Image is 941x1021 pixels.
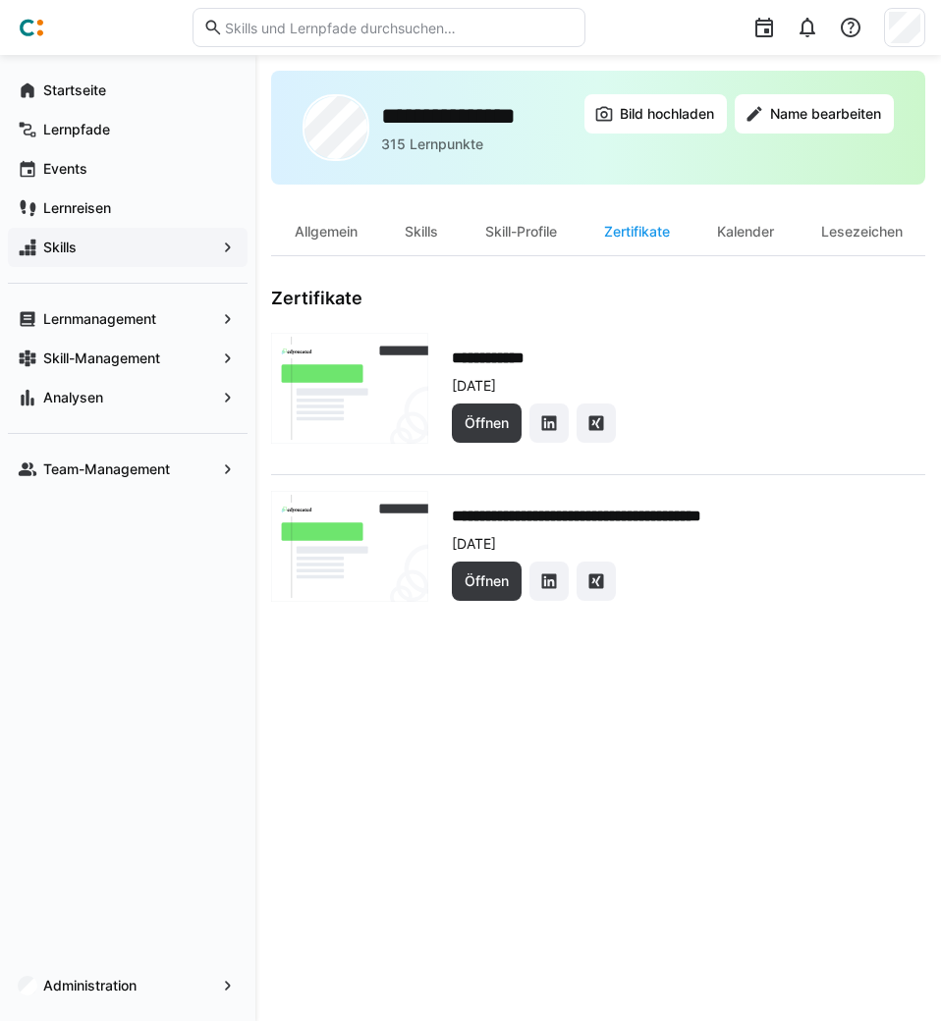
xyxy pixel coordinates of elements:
[462,413,512,433] span: Öffnen
[767,104,884,124] span: Name bearbeiten
[381,134,483,154] p: 315 Lernpunkte
[584,94,727,134] button: Bild hochladen
[735,94,894,134] button: Name bearbeiten
[529,403,569,443] button: Share on LinkedIn
[529,562,569,601] button: Share on LinkedIn
[381,208,462,255] div: Skills
[798,208,926,255] div: Lesezeichen
[271,208,381,255] div: Allgemein
[617,104,717,124] span: Bild hochladen
[581,208,693,255] div: Zertifikate
[452,376,925,396] div: [DATE]
[577,403,616,443] button: Share on Xing
[452,534,925,554] div: [DATE]
[462,571,512,591] span: Öffnen
[462,208,581,255] div: Skill-Profile
[271,288,925,309] h3: Zertifikate
[577,562,616,601] button: Share on Xing
[223,19,575,36] input: Skills und Lernpfade durchsuchen…
[452,562,522,601] button: Öffnen
[452,403,522,443] button: Öffnen
[693,208,798,255] div: Kalender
